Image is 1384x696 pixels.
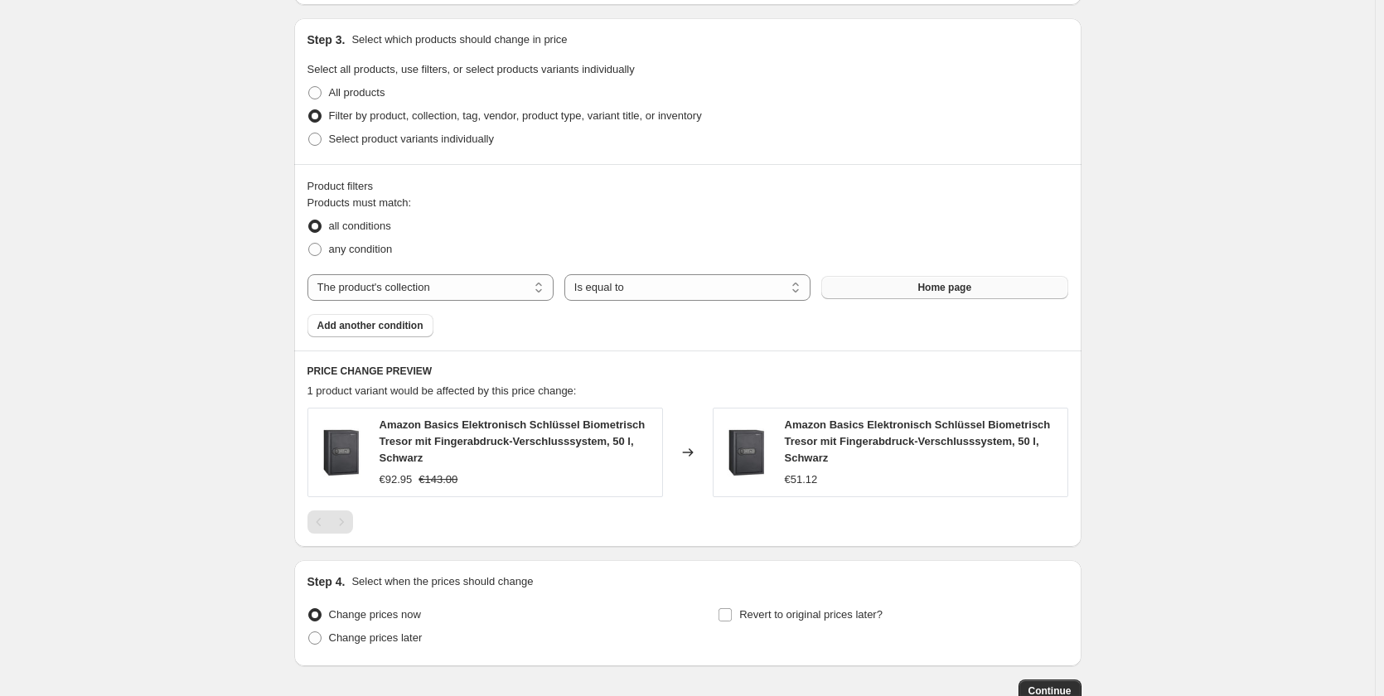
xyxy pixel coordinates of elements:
span: Amazon Basics Elektronisch Schlüssel Biometrisch Tresor mit Fingerabdruck-Verschlusssystem, 50 l,... [785,418,1051,464]
p: Select when the prices should change [351,573,533,590]
span: Revert to original prices later? [739,608,883,621]
div: Product filters [307,178,1068,195]
span: Change prices later [329,631,423,644]
span: any condition [329,243,393,255]
span: Home page [917,281,971,294]
span: Change prices now [329,608,421,621]
span: Add another condition [317,319,423,332]
span: Select product variants individually [329,133,494,145]
span: All products [329,86,385,99]
strike: €143.00 [419,471,457,488]
nav: Pagination [307,510,353,534]
img: 61DZU910DYL_80x.jpg [722,428,772,477]
h2: Step 3. [307,31,346,48]
button: Home page [821,276,1067,299]
span: all conditions [329,220,391,232]
span: Amazon Basics Elektronisch Schlüssel Biometrisch Tresor mit Fingerabdruck-Verschlusssystem, 50 l,... [380,418,646,464]
span: Filter by product, collection, tag, vendor, product type, variant title, or inventory [329,109,702,122]
span: Select all products, use filters, or select products variants individually [307,63,635,75]
h6: PRICE CHANGE PREVIEW [307,365,1068,378]
span: Products must match: [307,196,412,209]
div: €92.95 [380,471,413,488]
button: Add another condition [307,314,433,337]
p: Select which products should change in price [351,31,567,48]
span: 1 product variant would be affected by this price change: [307,384,577,397]
div: €51.12 [785,471,818,488]
img: 61DZU910DYL_80x.jpg [317,428,366,477]
h2: Step 4. [307,573,346,590]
